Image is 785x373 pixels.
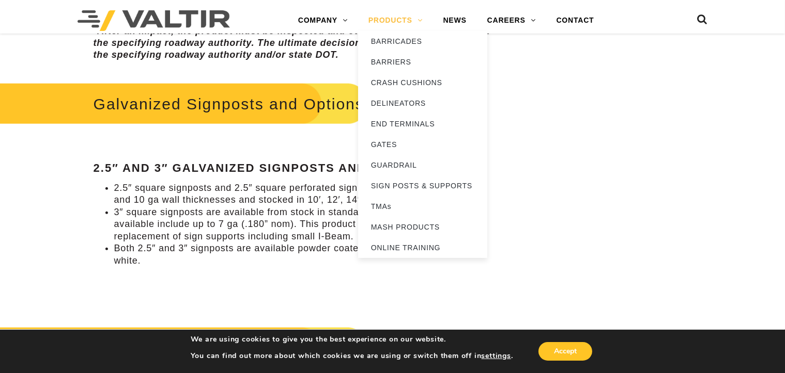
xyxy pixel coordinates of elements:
a: GUARDRAIL [358,155,487,175]
a: DELINEATORS [358,93,487,113]
strong: 2.5″ and 3″ Galvanized Signposts and Options [94,161,429,174]
a: CRASH CUSHIONS [358,72,487,93]
li: 2.5″ square signposts and 2.5″ square perforated signposts are available in 12 ga and 10 ga wall ... [114,182,496,206]
button: settings [482,351,511,361]
p: We are using cookies to give you the best experience on our website. [191,335,513,344]
p: You can find out more about which cookies we are using or switch them off in . [191,351,513,361]
button: Accept [538,342,592,361]
li: Both 2.5″ and 3″ signposts are available powder coated in yellow, black, green, or white. [114,242,496,267]
em: *After an impact, the product must be inspected and evaluated per the direction of the specifying... [94,26,491,60]
a: COMPANY [288,10,358,31]
a: PRODUCTS [358,10,433,31]
a: CAREERS [477,10,546,31]
a: CONTACT [546,10,605,31]
a: END TERMINALS [358,113,487,134]
a: BARRIERS [358,52,487,72]
li: 3″ square signposts are available from stock in standard lengths. Wall thicknesses available incl... [114,206,496,242]
a: GATES [358,134,487,155]
a: TMAs [358,196,487,217]
a: ONLINE TRAINING [358,237,487,258]
img: Valtir [78,10,230,31]
a: NEWS [433,10,477,31]
a: SIGN POSTS & SUPPORTS [358,175,487,196]
a: MASH PRODUCTS [358,217,487,237]
a: BARRICADES [358,31,487,52]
